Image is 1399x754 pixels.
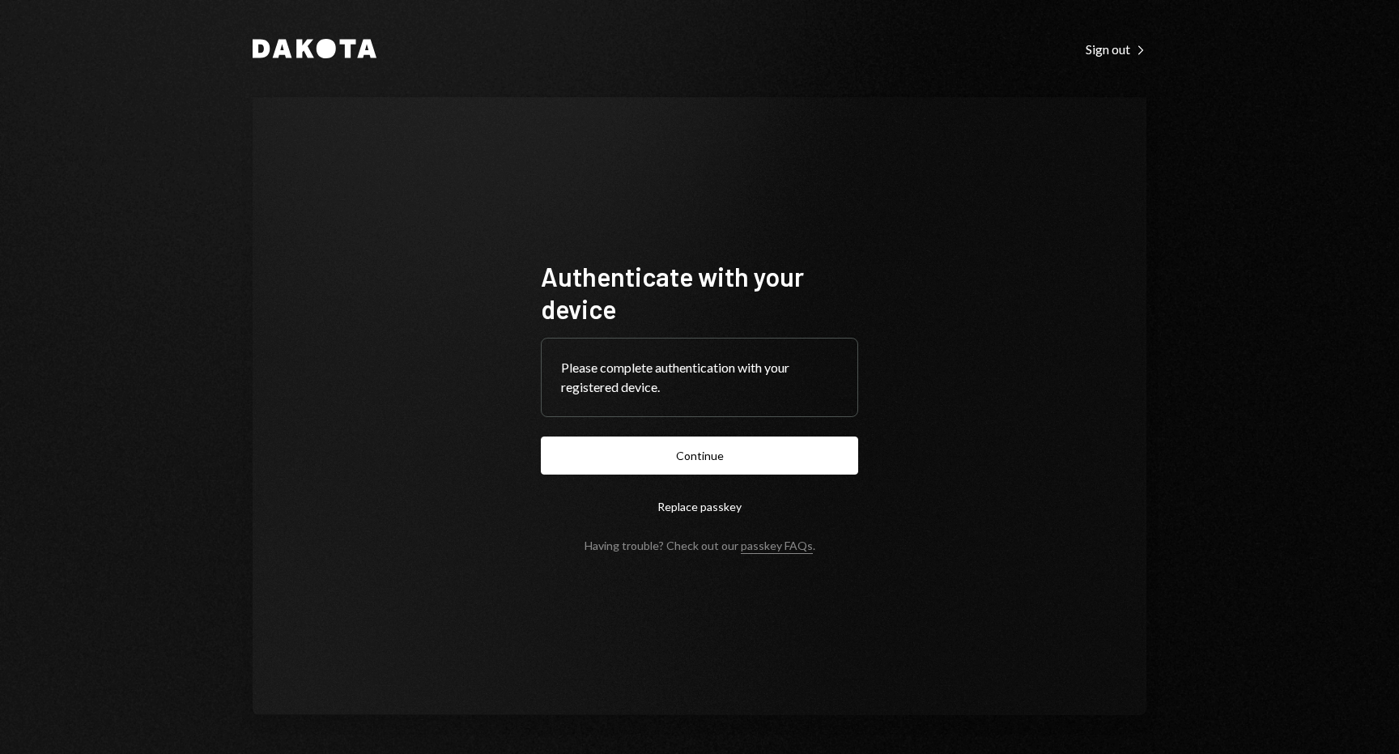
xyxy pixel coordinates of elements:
[1086,41,1146,58] div: Sign out
[541,488,858,526] button: Replace passkey
[561,358,838,397] div: Please complete authentication with your registered device.
[541,260,858,325] h1: Authenticate with your device
[541,437,858,475] button: Continue
[741,539,813,554] a: passkey FAQs
[1086,40,1146,58] a: Sign out
[585,539,815,552] div: Having trouble? Check out our .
